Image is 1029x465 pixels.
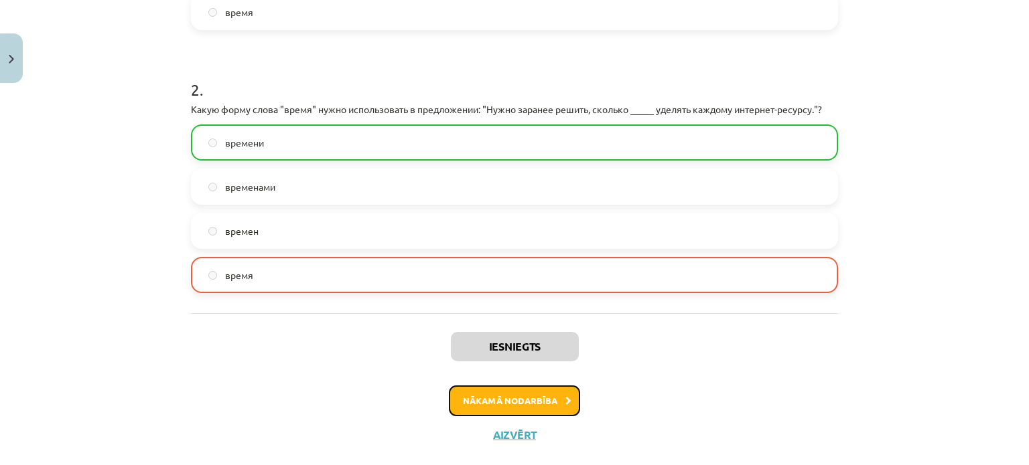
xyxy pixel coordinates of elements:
input: времени [208,138,217,147]
button: Nākamā nodarbība [449,385,580,416]
input: временами [208,183,217,191]
span: время [225,268,253,282]
button: Iesniegts [451,332,579,361]
input: времен [208,227,217,236]
img: icon-close-lesson-0947bae3869378f0d4975bcd49f059093ad1ed9edebbc8119c70593378902aed.svg [9,55,14,64]
input: время [208,8,217,17]
h1: 2 . [191,57,838,98]
input: время [208,271,217,280]
span: временами [225,180,275,194]
p: Какую форму слова "время" нужно использовать в предложении: "Нужно заранее решить, сколько _____ ... [191,102,838,116]
span: времен [225,224,259,238]
button: Aizvērt [489,428,540,442]
span: времени [225,136,264,150]
span: время [225,5,253,19]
